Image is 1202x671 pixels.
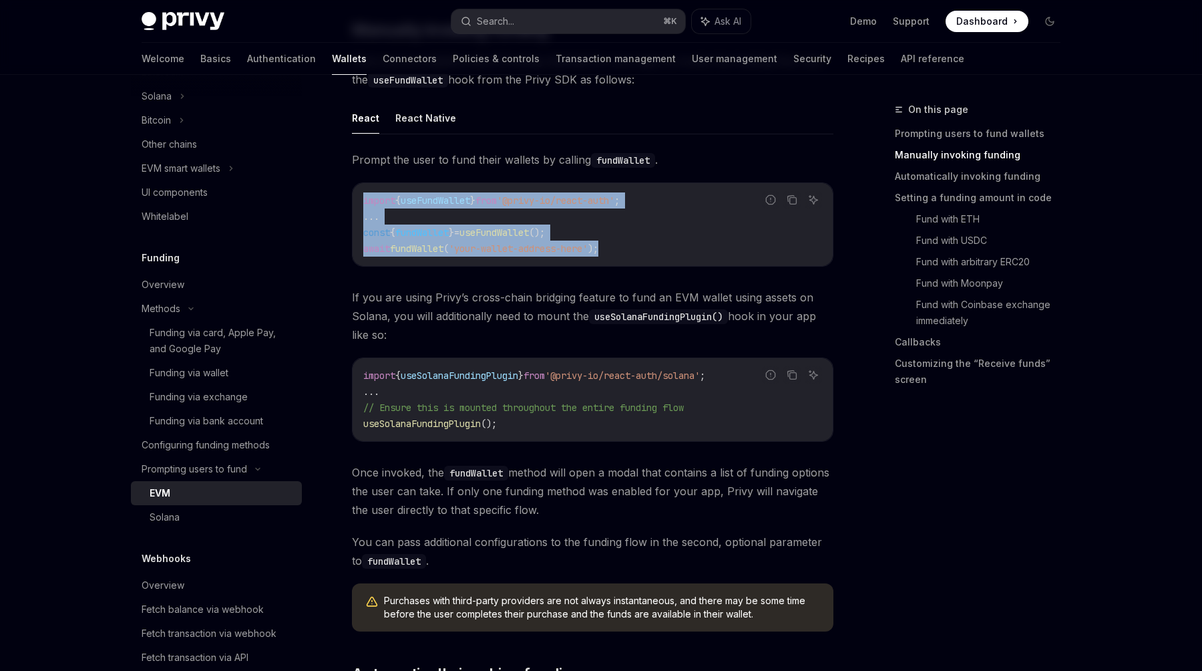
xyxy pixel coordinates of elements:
a: Welcome [142,43,184,75]
span: useSolanaFundingPlugin [401,370,518,382]
span: fundWallet [395,227,449,239]
a: Funding via bank account [131,409,302,433]
span: ( [443,243,449,255]
span: // Ensure this is mounted throughout the entire funding flow [363,402,684,414]
div: Search... [477,13,514,29]
a: Fund with Moonpay [916,273,1071,294]
a: API reference [901,43,964,75]
span: (); [481,418,497,430]
a: Wallets [332,43,367,75]
span: } [518,370,524,382]
div: Fetch transaction via webhook [142,626,276,642]
span: ; [614,194,620,207]
code: useSolanaFundingPlugin() [589,309,728,324]
div: EVM smart wallets [142,160,220,176]
span: from [524,370,545,382]
span: Purchases with third-party providers are not always instantaneous, and there may be some time bef... [384,594,820,621]
span: useSolanaFundingPlugin [363,418,481,430]
div: Whitelabel [142,209,188,225]
span: ; [700,370,705,382]
span: const [363,227,390,239]
a: Security [793,43,831,75]
code: fundWallet [591,153,655,168]
div: Funding via wallet [150,365,228,381]
span: fundWallet [390,243,443,255]
a: Authentication [247,43,316,75]
a: Whitelabel [131,205,302,229]
button: Report incorrect code [762,366,779,384]
button: Toggle dark mode [1039,11,1060,32]
div: Solana [142,88,172,104]
span: { [395,370,401,382]
code: fundWallet [444,466,508,481]
div: UI components [142,184,208,200]
span: import [363,370,395,382]
a: Connectors [383,43,437,75]
a: Funding via wallet [131,361,302,385]
span: Prompt the user to fund their wallets by calling . [352,150,833,169]
span: Dashboard [956,15,1008,28]
span: If you are using Privy’s cross-chain bridging feature to fund an EVM wallet using assets on Solan... [352,288,833,344]
a: Fetch transaction via API [131,646,302,670]
span: { [395,194,401,207]
a: Funding via exchange [131,385,302,409]
a: Manually invoking funding [895,144,1071,166]
div: Overview [142,277,184,293]
button: Ask AI [805,191,822,209]
span: On this page [908,102,968,118]
span: { [390,227,395,239]
h5: Webhooks [142,551,191,567]
div: Other chains [142,136,197,152]
span: = [454,227,459,239]
a: Solana [131,505,302,529]
div: Solana [150,509,180,525]
a: Basics [200,43,231,75]
button: Copy the contents from the code block [783,191,801,209]
span: You can pass additional configurations to the funding flow in the second, optional parameter to . [352,533,833,570]
span: } [470,194,475,207]
div: Fetch balance via webhook [142,601,264,618]
span: '@privy-io/react-auth/solana' [545,370,700,382]
span: Ask AI [715,15,741,28]
a: Transaction management [556,43,676,75]
div: Methods [142,301,180,317]
div: Bitcoin [142,112,171,128]
code: fundWallet [362,554,426,569]
a: Customizing the “Receive funds” screen [895,353,1071,390]
span: ); [588,243,598,255]
a: Dashboard [946,11,1028,32]
a: Policies & controls [453,43,540,75]
button: Search...⌘K [451,9,685,33]
span: import [363,194,395,207]
a: Fund with ETH [916,209,1071,230]
span: useFundWallet [459,227,529,239]
button: React [352,102,379,134]
h5: Funding [142,250,180,266]
button: Ask AI [805,366,822,384]
a: Other chains [131,132,302,156]
a: Fund with arbitrary ERC20 [916,251,1071,273]
span: Once invoked, the method will open a modal that contains a list of funding options the user can t... [352,463,833,519]
a: Fund with Coinbase exchange immediately [916,294,1071,331]
a: Callbacks [895,331,1071,353]
a: Fund with USDC [916,230,1071,251]
button: React Native [395,102,456,134]
div: Funding via bank account [150,413,263,429]
div: Prompting users to fund [142,461,247,477]
a: EVM [131,481,302,505]
code: useFundWallet [368,73,448,88]
span: 'your-wallet-address-here' [449,243,588,255]
a: Overview [131,573,302,597]
span: } [449,227,454,239]
span: ... [363,211,379,223]
a: Automatically invoking funding [895,166,1071,187]
span: ⌘ K [663,16,677,27]
div: Configuring funding methods [142,437,270,453]
a: Funding via card, Apple Pay, and Google Pay [131,321,302,361]
span: '@privy-io/react-auth' [497,194,614,207]
button: Copy the contents from the code block [783,366,801,384]
a: Fetch balance via webhook [131,597,302,622]
a: Demo [850,15,877,28]
span: await [363,243,390,255]
svg: Warning [365,595,379,609]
